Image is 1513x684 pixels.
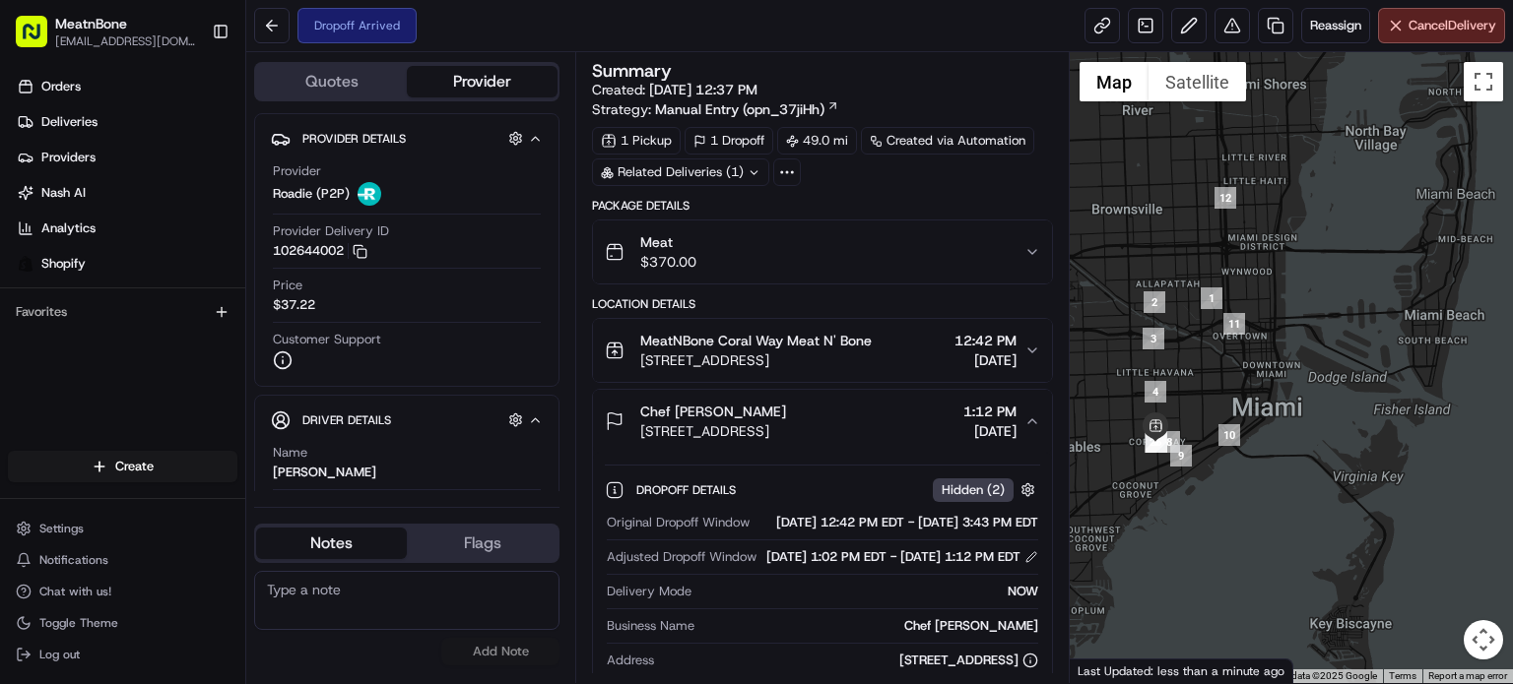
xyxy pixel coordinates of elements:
a: Orders [8,71,245,102]
div: [DATE] 12:42 PM EDT - [DATE] 3:43 PM EDT [757,514,1038,531]
button: Provider Details [271,122,543,155]
button: Create [8,451,237,482]
button: Show satellite imagery [1149,62,1246,101]
span: [STREET_ADDRESS] [640,350,872,370]
span: Address [607,652,654,669]
a: Nash AI [8,177,245,209]
a: Manual Entry (opn_37jiHh) [655,99,839,119]
div: 2 [1144,291,1165,313]
span: Original Dropoff Window [607,514,750,531]
span: Dropoff Details [636,482,740,498]
span: Delivery Mode [607,583,691,600]
span: [DATE] [963,421,1017,441]
button: Hidden (2) [933,477,1040,502]
span: Adjusted Dropoff Window [607,548,756,566]
span: Hidden ( 2 ) [942,481,1005,499]
span: [DATE] [954,350,1017,370]
div: 8 [1158,431,1180,453]
a: Created via Automation [861,127,1034,155]
button: Meat$370.00 [593,220,1052,283]
span: Driver Details [302,412,391,428]
button: MeatNBone Coral Way Meat N' Bone[STREET_ADDRESS]12:42 PM[DATE] [593,319,1052,382]
span: Business Name [607,617,694,635]
button: Show street map [1080,62,1149,101]
div: 1 [1201,287,1222,309]
button: Provider [407,66,558,97]
div: 26 [1145,431,1166,453]
span: Orders [41,78,81,95]
div: Strategy: [592,99,839,119]
a: Providers [8,142,245,173]
span: Analytics [41,219,96,237]
button: Reassign [1301,8,1370,43]
button: MeatnBone [55,14,127,33]
div: 10 [1218,424,1240,446]
a: Shopify [8,248,245,280]
span: Manual Entry (opn_37jiHh) [655,99,824,119]
span: MeatNBone Coral Way Meat N' Bone [640,331,872,350]
a: Deliveries [8,106,245,138]
div: NOW [699,583,1038,600]
button: Flags [407,528,558,559]
img: roadie-logo-v2.jpg [358,182,381,206]
button: Driver Details [271,404,543,436]
div: 4 [1145,381,1166,403]
span: $37.22 [273,296,315,314]
span: Roadie (P2P) [273,185,350,203]
span: Provider Delivery ID [273,222,389,240]
span: Notifications [39,552,108,568]
span: Price [273,277,302,294]
div: 1 Pickup [592,127,681,155]
img: Google [1075,657,1140,683]
div: Related Deliveries (1) [592,158,769,186]
span: Toggle Theme [39,615,118,631]
button: MeatnBone[EMAIL_ADDRESS][DOMAIN_NAME] [8,8,204,55]
span: Provider Details [302,131,406,147]
button: Toggle Theme [8,609,237,637]
span: 12:42 PM [954,331,1017,350]
span: Name [273,444,307,462]
div: [STREET_ADDRESS] [899,652,1038,669]
div: 49.0 mi [777,127,857,155]
button: Log out [8,641,237,668]
span: Providers [41,149,96,166]
a: Open this area in Google Maps (opens a new window) [1075,657,1140,683]
span: [DATE] 12:37 PM [649,81,757,98]
span: Settings [39,521,84,536]
button: Toggle fullscreen view [1464,62,1503,101]
span: 1:12 PM [963,402,1017,421]
span: Chat with us! [39,584,111,599]
span: $370.00 [640,252,696,272]
div: 9 [1170,445,1192,466]
span: Map data ©2025 Google [1270,670,1377,681]
div: Package Details [592,198,1053,214]
div: 12 [1215,187,1236,209]
button: Chat with us! [8,578,237,605]
button: Map camera controls [1464,620,1503,659]
span: Chef [PERSON_NAME] [640,402,786,421]
button: Quotes [256,66,407,97]
div: 11 [1223,313,1245,335]
div: 1 Dropoff [685,127,773,155]
span: [STREET_ADDRESS] [640,421,786,441]
button: Notifications [8,546,237,574]
div: [PERSON_NAME] [273,464,376,481]
span: Created: [592,80,757,99]
div: 3 [1143,328,1164,349]
button: CancelDelivery [1378,8,1505,43]
button: Chef [PERSON_NAME][STREET_ADDRESS]1:12 PM[DATE] [593,390,1052,453]
a: Report a map error [1428,670,1507,681]
img: Shopify logo [18,256,33,272]
div: [DATE] 1:02 PM EDT - [DATE] 1:12 PM EDT [766,548,1038,566]
span: Nash AI [41,184,86,202]
span: [EMAIL_ADDRESS][DOMAIN_NAME] [55,33,196,49]
div: Last Updated: less than a minute ago [1070,658,1293,683]
a: Analytics [8,213,245,244]
div: Chef [PERSON_NAME] [702,617,1038,635]
button: 102644002 [273,242,367,260]
div: Favorites [8,296,237,328]
h3: Summary [592,62,672,80]
a: Terms (opens in new tab) [1389,670,1416,681]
